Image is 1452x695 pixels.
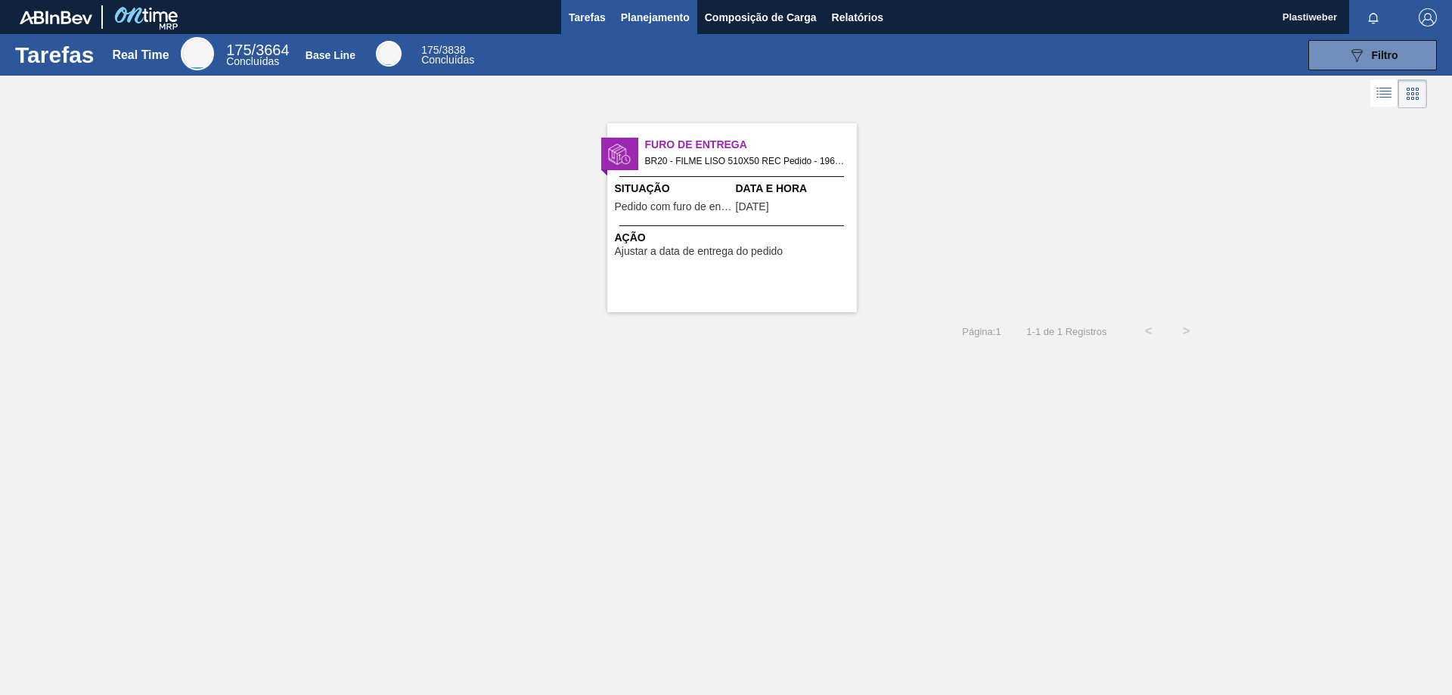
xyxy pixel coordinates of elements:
span: 1 - 1 de 1 Registros [1024,326,1107,337]
span: Concluídas [421,54,474,66]
span: 175 [226,42,251,58]
span: Data e Hora [736,181,853,197]
div: Base Line [421,45,474,65]
div: Real Time [112,48,169,62]
span: / 3838 [421,44,465,56]
div: Visão em Cards [1398,79,1427,108]
div: Base Line [306,49,355,61]
span: BR20 - FILME LISO 510X50 REC Pedido - 1966511 [645,153,845,169]
img: TNhmsLtSVTkK8tSr43FrP2fwEKptu5GPRR3wAAAABJRU5ErkJggg== [20,11,92,24]
span: Ação [615,230,853,246]
button: Filtro [1308,40,1437,70]
h1: Tarefas [15,46,95,64]
div: Real Time [181,37,214,70]
span: Tarefas [569,8,606,26]
span: 175 [421,44,439,56]
span: Furo de Entrega [645,137,857,153]
img: Logout [1419,8,1437,26]
img: status [608,143,631,166]
span: Filtro [1372,49,1398,61]
button: Notificações [1349,7,1398,28]
button: < [1130,312,1168,350]
span: Concluídas [226,55,279,67]
span: / 3664 [226,42,289,58]
span: 16/08/2025, [736,201,769,213]
button: > [1168,312,1205,350]
span: Relatórios [832,8,883,26]
span: Pedido com furo de entrega [615,201,732,213]
div: Visão em Lista [1370,79,1398,108]
div: Real Time [226,44,289,67]
span: Composição de Carga [705,8,817,26]
span: Planejamento [621,8,690,26]
span: Página : 1 [962,326,1001,337]
div: Base Line [376,41,402,67]
span: Ajustar a data de entrega do pedido [615,246,783,257]
span: Situação [615,181,732,197]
